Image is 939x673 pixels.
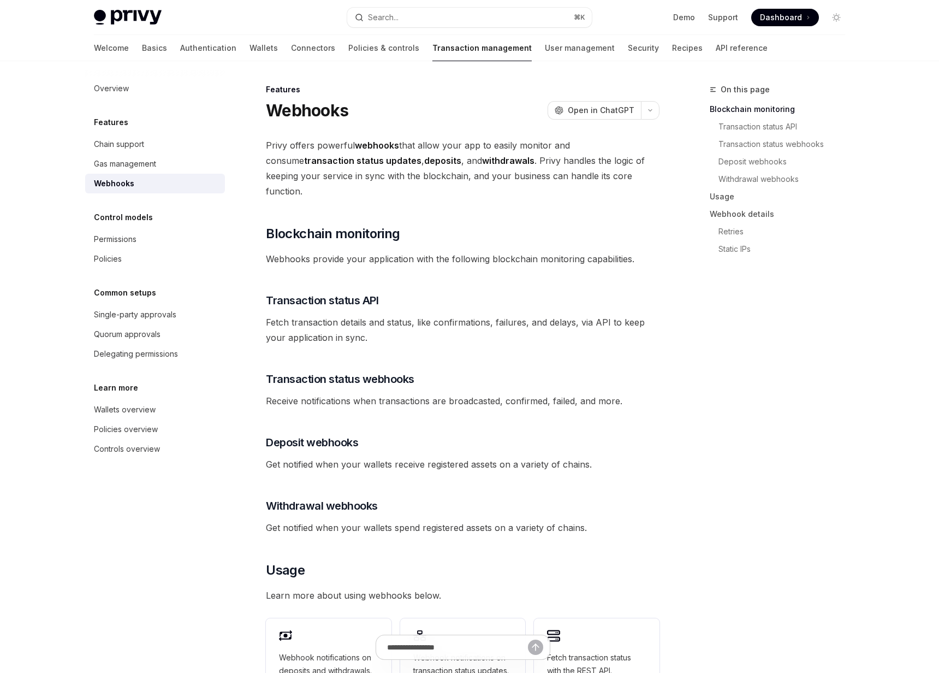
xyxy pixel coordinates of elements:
[266,520,659,535] span: Get notified when your wallets spend registered assets on a variety of chains.
[355,140,399,151] strong: webhooks
[710,135,854,153] a: Transaction status webhooks
[628,35,659,61] a: Security
[94,286,156,299] h5: Common setups
[348,35,419,61] a: Policies & controls
[94,308,176,321] div: Single-party approvals
[85,154,225,174] a: Gas management
[85,134,225,154] a: Chain support
[142,35,167,61] a: Basics
[94,381,138,394] h5: Learn more
[751,9,819,26] a: Dashboard
[716,35,768,61] a: API reference
[721,83,770,96] span: On this page
[432,35,532,61] a: Transaction management
[304,155,421,166] strong: transaction status updates
[94,423,158,436] div: Policies overview
[574,13,585,22] span: ⌘ K
[710,118,854,135] a: Transaction status API
[266,293,378,308] span: Transaction status API
[85,400,225,420] a: Wallets overview
[85,174,225,193] a: Webhooks
[710,101,854,118] a: Blockchain monitoring
[94,82,129,95] div: Overview
[85,79,225,98] a: Overview
[85,324,225,344] a: Quorum approvals
[548,101,641,120] button: Open in ChatGPT
[94,35,129,61] a: Welcome
[673,12,695,23] a: Demo
[266,315,659,345] span: Fetch transaction details and status, like confirmations, failures, and delays, via API to keep y...
[545,35,615,61] a: User management
[94,10,162,25] img: light logo
[94,347,178,361] div: Delegating permissions
[266,435,358,450] span: Deposit webhooks
[266,457,659,472] span: Get notified when your wallets receive registered assets on a variety of chains.
[266,84,659,95] div: Features
[387,635,528,659] input: Ask a question...
[568,105,634,116] span: Open in ChatGPT
[291,35,335,61] a: Connectors
[85,439,225,459] a: Controls overview
[266,562,305,579] span: Usage
[266,138,659,199] span: Privy offers powerful that allow your app to easily monitor and consume , , and . Privy handles t...
[85,249,225,269] a: Policies
[266,225,400,243] span: Blockchain monitoring
[760,12,802,23] span: Dashboard
[424,155,461,166] strong: deposits
[710,188,854,205] a: Usage
[94,177,134,190] div: Webhooks
[266,393,659,409] span: Receive notifications when transactions are broadcasted, confirmed, failed, and more.
[94,442,160,456] div: Controls overview
[710,223,854,240] a: Retries
[347,8,592,27] button: Search...⌘K
[94,252,122,265] div: Policies
[180,35,236,61] a: Authentication
[266,251,659,267] span: Webhooks provide your application with the following blockchain monitoring capabilities.
[710,153,854,170] a: Deposit webhooks
[266,588,659,603] span: Learn more about using webhooks below.
[94,233,136,246] div: Permissions
[249,35,278,61] a: Wallets
[85,420,225,439] a: Policies overview
[94,403,156,416] div: Wallets overview
[94,157,156,170] div: Gas management
[266,101,348,120] h1: Webhooks
[708,12,738,23] a: Support
[85,229,225,249] a: Permissions
[94,138,144,151] div: Chain support
[266,371,414,387] span: Transaction status webhooks
[528,640,543,655] button: Send message
[85,344,225,364] a: Delegating permissions
[368,11,399,24] div: Search...
[828,9,845,26] button: Toggle dark mode
[482,155,534,166] strong: withdrawals
[710,205,854,223] a: Webhook details
[672,35,703,61] a: Recipes
[94,328,161,341] div: Quorum approvals
[85,305,225,324] a: Single-party approvals
[710,170,854,188] a: Withdrawal webhooks
[94,116,128,129] h5: Features
[94,211,153,224] h5: Control models
[710,240,854,258] a: Static IPs
[266,498,378,513] span: Withdrawal webhooks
